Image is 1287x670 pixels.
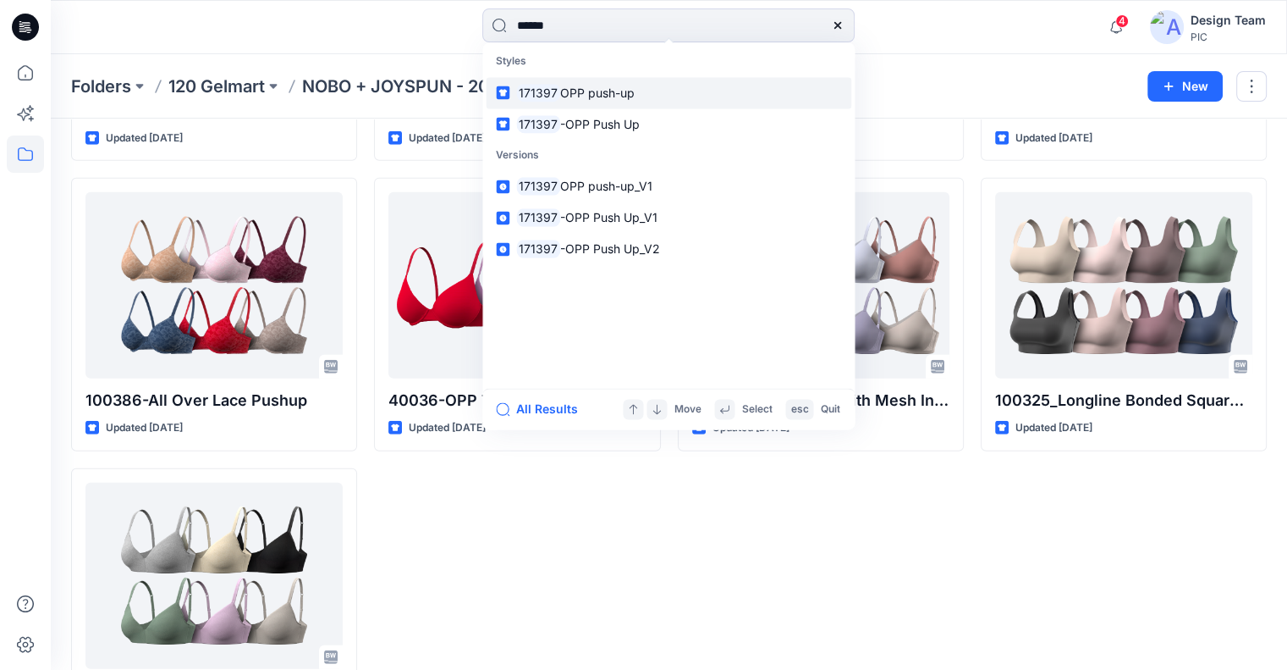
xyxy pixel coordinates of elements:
[516,114,560,134] mark: 171397
[409,130,486,147] p: Updated [DATE]
[560,117,640,131] span: -OPP Push Up
[85,483,343,669] a: 100263_Comfort Cotton Wirefree Bra
[560,211,657,225] span: -OPP Push Up_V1
[820,401,839,418] p: Quit
[106,419,183,437] p: Updated [DATE]
[560,180,652,194] span: OPP push-up_V1
[1015,130,1092,147] p: Updated [DATE]
[516,208,560,228] mark: 171397
[995,192,1252,379] a: 100325_Longline Bonded Square Neck Bra
[388,192,646,379] a: 40036-OPP T-Shirt
[1191,10,1266,30] div: Design Team
[302,75,613,98] p: NOBO + JOYSPUN - 20250912_120_GC
[741,401,772,418] p: Select
[106,130,183,147] p: Updated [DATE]
[496,399,589,419] button: All Results
[486,202,851,234] a: 171397-OPP Push Up_V1
[388,389,646,413] p: 40036-OPP T-Shirt
[1015,419,1092,437] p: Updated [DATE]
[486,234,851,265] a: 171397-OPP Push Up_V2
[409,419,486,437] p: Updated [DATE]
[995,389,1252,413] p: 100325_Longline Bonded Square Neck Bra
[71,75,131,98] a: Folders
[560,242,660,257] span: -OPP Push Up_V2
[1191,30,1266,43] div: PIC
[1150,10,1184,44] img: avatar
[516,240,560,259] mark: 171397
[790,401,808,418] p: esc
[486,77,851,108] a: 171397OPP push-up
[516,83,560,102] mark: 171397
[486,171,851,202] a: 171397OPP push-up_V1
[85,389,343,413] p: 100386-All Over Lace Pushup
[1115,14,1129,28] span: 4
[516,177,560,197] mark: 171397
[486,46,851,77] p: Styles
[168,75,265,98] a: 120 Gelmart
[674,401,701,418] p: Move
[560,86,635,100] span: OPP push-up
[1147,71,1223,102] button: New
[486,140,851,171] p: Versions
[85,192,343,379] a: 100386-All Over Lace Pushup
[486,108,851,140] a: 171397-OPP Push Up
